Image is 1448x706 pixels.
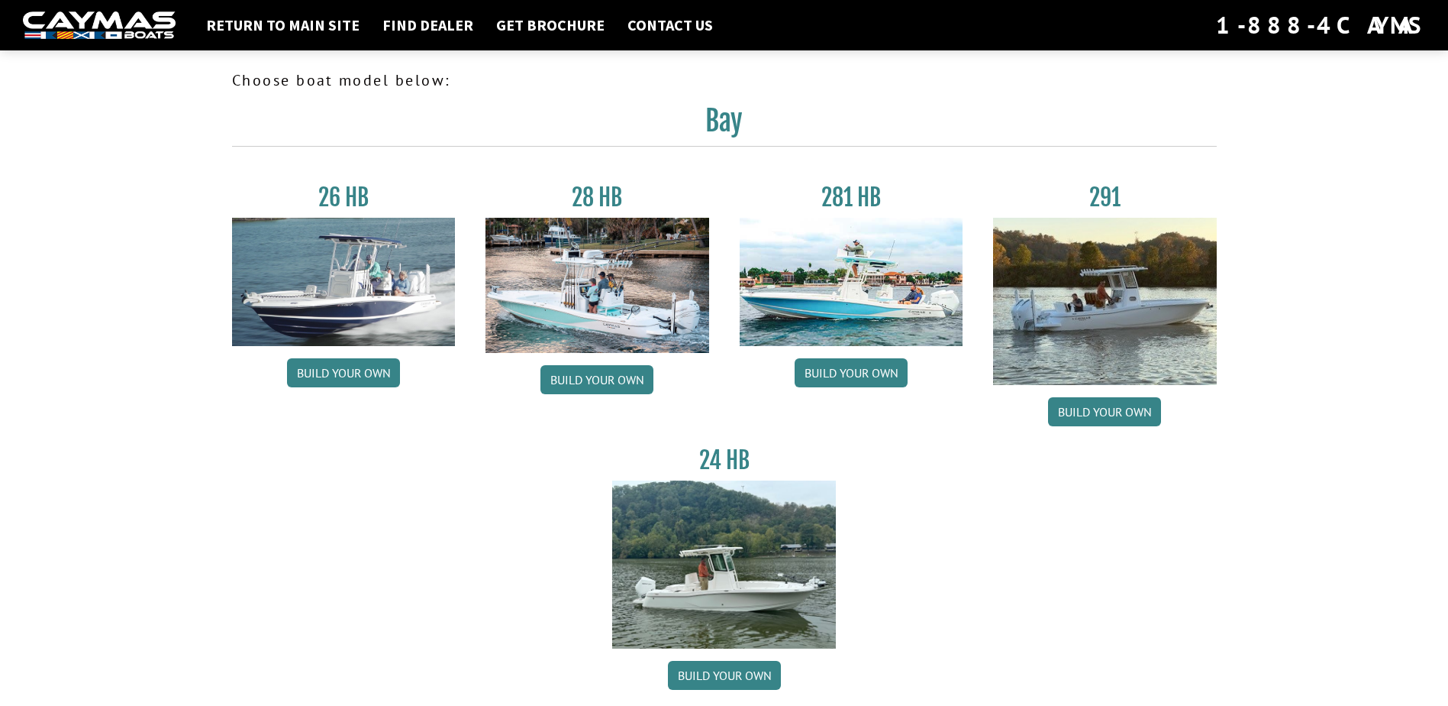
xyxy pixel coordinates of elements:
h3: 291 [993,183,1217,212]
p: Choose boat model below: [232,69,1217,92]
img: 24_HB_thumbnail.jpg [612,481,836,648]
h3: 281 HB [740,183,963,212]
a: Contact Us [620,15,721,35]
h3: 28 HB [485,183,709,212]
a: Build your own [1048,397,1161,426]
a: Get Brochure [489,15,612,35]
h2: Bay [232,104,1217,147]
a: Return to main site [198,15,367,35]
a: Build your own [540,365,653,394]
a: Build your own [795,358,908,387]
h3: 26 HB [232,183,456,212]
h3: 24 HB [612,446,836,474]
div: 1-888-4CAYMAS [1216,8,1425,42]
img: white-logo-c9c8dbefe5ff5ceceb0f0178aa75bf4bb51f6bca0971e226c86eb53dfe498488.png [23,11,176,40]
img: 26_new_photo_resized.jpg [232,218,456,346]
a: Find Dealer [375,15,481,35]
img: 28_hb_thumbnail_for_caymas_connect.jpg [485,218,709,353]
a: Build your own [668,661,781,690]
img: 291_Thumbnail.jpg [993,218,1217,385]
a: Build your own [287,358,400,387]
img: 28-hb-twin.jpg [740,218,963,346]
